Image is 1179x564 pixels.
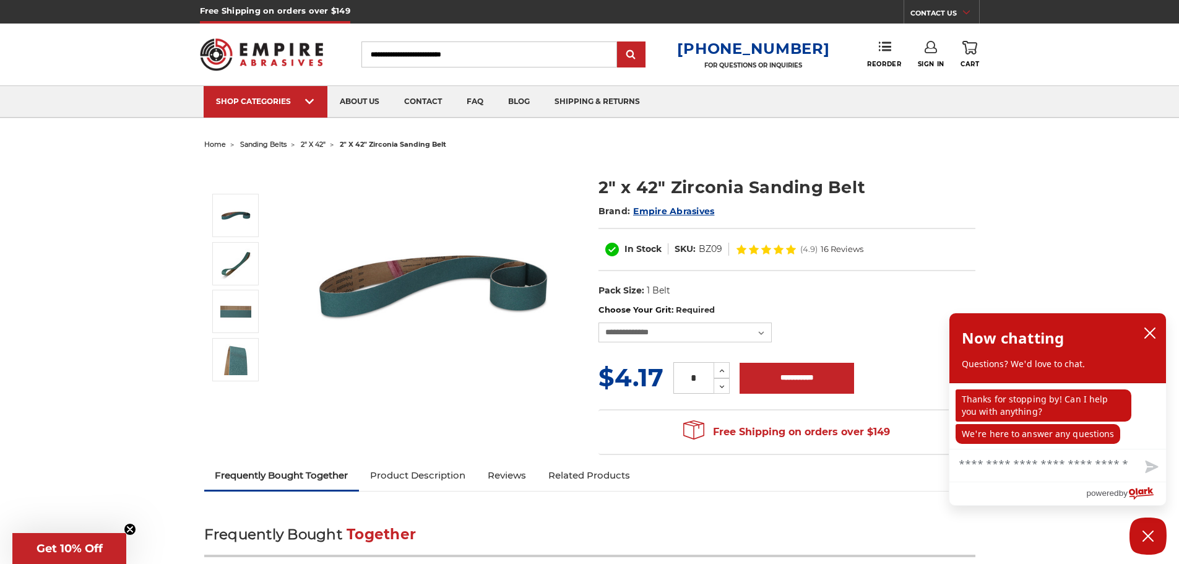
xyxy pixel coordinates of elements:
[677,61,829,69] p: FOR QUESTIONS OR INQUIRIES
[220,344,251,375] img: 2" x 42" - Zirconia Sanding Belt
[647,284,670,297] dd: 1 Belt
[598,304,975,316] label: Choose Your Grit:
[220,296,251,327] img: 2" x 42" Zirc Sanding Belt
[956,424,1120,444] p: We're here to answer any questions
[542,86,652,118] a: shipping & returns
[310,162,558,410] img: 2" x 42" Sanding Belt - Zirconia
[216,97,315,106] div: SHOP CATEGORIES
[598,284,644,297] dt: Pack Size:
[677,40,829,58] a: [PHONE_NUMBER]
[918,60,944,68] span: Sign In
[454,86,496,118] a: faq
[240,140,287,149] a: sanding belts
[359,462,477,489] a: Product Description
[949,313,1167,506] div: olark chatbox
[619,43,644,67] input: Submit
[1135,453,1166,482] button: Send message
[961,41,979,68] a: Cart
[340,140,446,149] span: 2" x 42" zirconia sanding belt
[392,86,454,118] a: contact
[961,60,979,68] span: Cart
[800,245,818,253] span: (4.9)
[633,206,714,217] a: Empire Abrasives
[1086,482,1166,505] a: Powered by Olark
[699,243,722,256] dd: BZ09
[910,6,979,24] a: CONTACT US
[200,30,324,79] img: Empire Abrasives
[1086,485,1118,501] span: powered
[496,86,542,118] a: blog
[962,326,1064,350] h2: Now chatting
[537,462,641,489] a: Related Products
[949,383,1166,449] div: chat
[301,140,326,149] a: 2" x 42"
[1140,324,1160,342] button: close chatbox
[220,248,251,279] img: 2" x 42" Zirconia Sanding Belt
[37,542,103,555] span: Get 10% Off
[676,305,715,315] small: Required
[821,245,863,253] span: 16 Reviews
[1119,485,1128,501] span: by
[624,243,662,254] span: In Stock
[477,462,537,489] a: Reviews
[675,243,696,256] dt: SKU:
[956,389,1131,422] p: Thanks for stopping by! Can I help you with anything?
[327,86,392,118] a: about us
[347,526,416,543] span: Together
[867,41,901,67] a: Reorder
[598,175,975,199] h1: 2" x 42" Zirconia Sanding Belt
[867,60,901,68] span: Reorder
[683,420,890,445] span: Free Shipping on orders over $149
[1129,518,1167,555] button: Close Chatbox
[204,526,342,543] span: Frequently Bought
[598,362,663,393] span: $4.17
[220,200,251,231] img: 2" x 42" Sanding Belt - Zirconia
[962,358,1154,370] p: Questions? We'd love to chat.
[598,206,631,217] span: Brand:
[124,523,136,536] button: Close teaser
[12,533,126,564] div: Get 10% OffClose teaser
[204,140,226,149] a: home
[204,462,360,489] a: Frequently Bought Together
